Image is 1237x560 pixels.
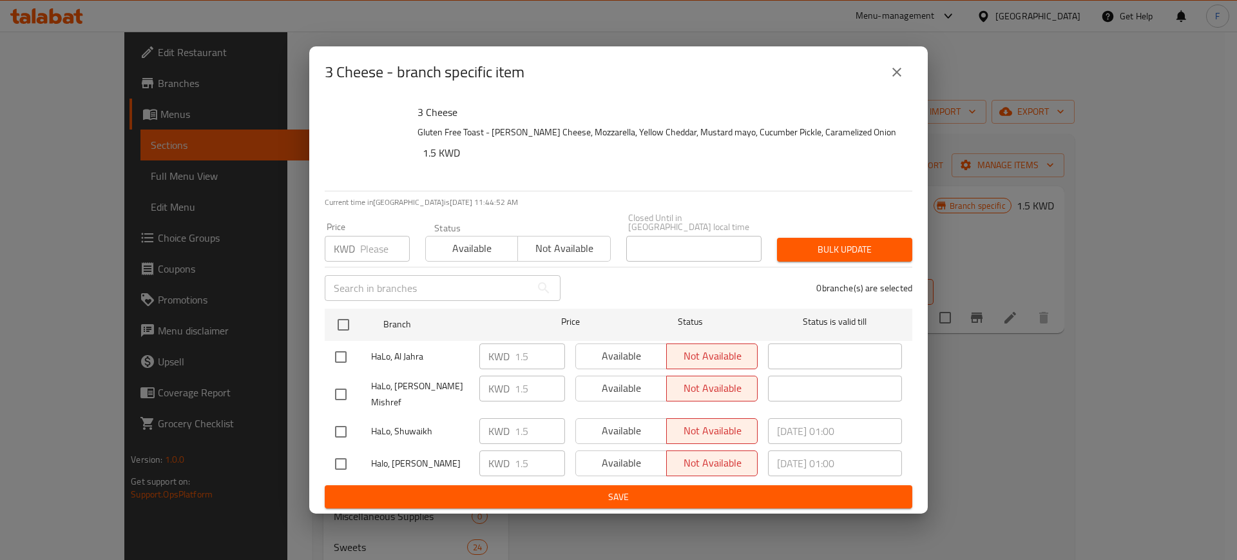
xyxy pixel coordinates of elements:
[528,314,613,330] span: Price
[523,239,605,258] span: Not available
[515,376,565,401] input: Please enter price
[360,236,410,262] input: Please enter price
[423,144,902,162] h6: 1.5 KWD
[325,197,912,208] p: Current time in [GEOGRAPHIC_DATA] is [DATE] 11:44:52 AM
[371,349,469,365] span: HaLo, Al Jahra
[515,418,565,444] input: Please enter price
[325,275,531,301] input: Search in branches
[881,57,912,88] button: close
[515,450,565,476] input: Please enter price
[624,314,758,330] span: Status
[383,316,517,333] span: Branch
[488,349,510,364] p: KWD
[488,381,510,396] p: KWD
[334,241,355,256] p: KWD
[517,236,610,262] button: Not available
[515,343,565,369] input: Please enter price
[768,314,902,330] span: Status is valid till
[431,239,513,258] span: Available
[488,456,510,471] p: KWD
[335,489,902,505] span: Save
[777,238,912,262] button: Bulk update
[325,485,912,509] button: Save
[816,282,912,294] p: 0 branche(s) are selected
[425,236,518,262] button: Available
[371,423,469,439] span: HaLo, Shuwaikh
[787,242,902,258] span: Bulk update
[371,378,469,410] span: HaLo, [PERSON_NAME] Mishref
[325,62,524,82] h2: 3 Cheese - branch specific item
[488,423,510,439] p: KWD
[417,124,902,140] p: Gluten Free Toast - [PERSON_NAME] Cheese, Mozzarella, Yellow Cheddar, Mustard mayo, Cucumber Pick...
[371,456,469,472] span: Halo, [PERSON_NAME]
[417,103,902,121] h6: 3 Cheese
